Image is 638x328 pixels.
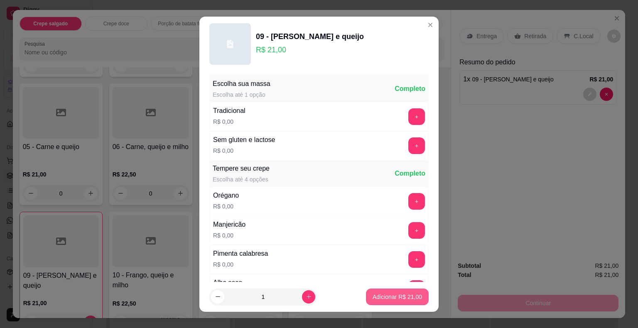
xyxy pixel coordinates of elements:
button: add [408,280,425,297]
div: Tempere seu crepe [213,164,270,174]
button: decrease-product-quantity [211,290,224,304]
p: R$ 0,00 [213,231,245,240]
button: add [408,193,425,210]
div: Sem gluten e lactose [213,135,275,145]
p: R$ 0,00 [213,117,245,126]
p: R$ 0,00 [213,202,239,211]
div: Manjericão [213,220,245,230]
div: Escolha sua massa [213,79,270,89]
p: R$ 0,00 [213,260,268,269]
button: increase-product-quantity [302,290,315,304]
p: Adicionar R$ 21,00 [373,293,422,301]
button: add [408,251,425,268]
div: Orégano [213,191,239,201]
div: Completo [395,169,425,179]
div: Alho seco [213,278,242,288]
button: Adicionar R$ 21,00 [366,289,429,305]
div: Escolha até 4 opções [213,175,270,184]
button: add [408,222,425,239]
div: Tradicional [213,106,245,116]
button: add [408,108,425,125]
div: Pimenta calabresa [213,249,268,259]
div: Completo [395,84,425,94]
div: 09 - [PERSON_NAME] e queijo [256,31,364,42]
p: R$ 21,00 [256,44,364,56]
p: R$ 0,00 [213,147,275,155]
button: add [408,137,425,154]
button: Close [424,18,437,32]
div: Escolha até 1 opção [213,91,270,99]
